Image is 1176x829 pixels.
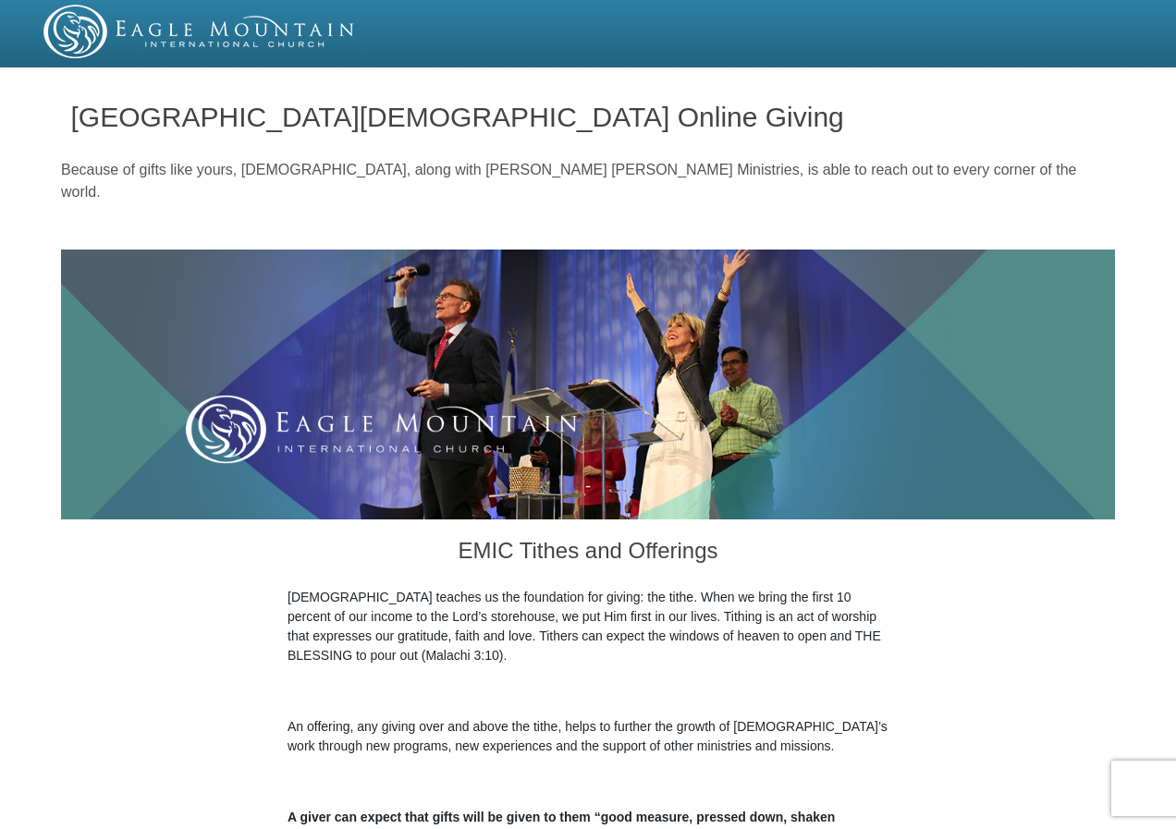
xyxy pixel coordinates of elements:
h1: [GEOGRAPHIC_DATA][DEMOGRAPHIC_DATA] Online Giving [71,102,1106,132]
h3: EMIC Tithes and Offerings [288,519,888,588]
img: EMIC [43,5,356,58]
p: [DEMOGRAPHIC_DATA] teaches us the foundation for giving: the tithe. When we bring the first 10 pe... [288,588,888,665]
p: An offering, any giving over and above the tithe, helps to further the growth of [DEMOGRAPHIC_DAT... [288,717,888,756]
p: Because of gifts like yours, [DEMOGRAPHIC_DATA], along with [PERSON_NAME] [PERSON_NAME] Ministrie... [61,159,1115,203]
